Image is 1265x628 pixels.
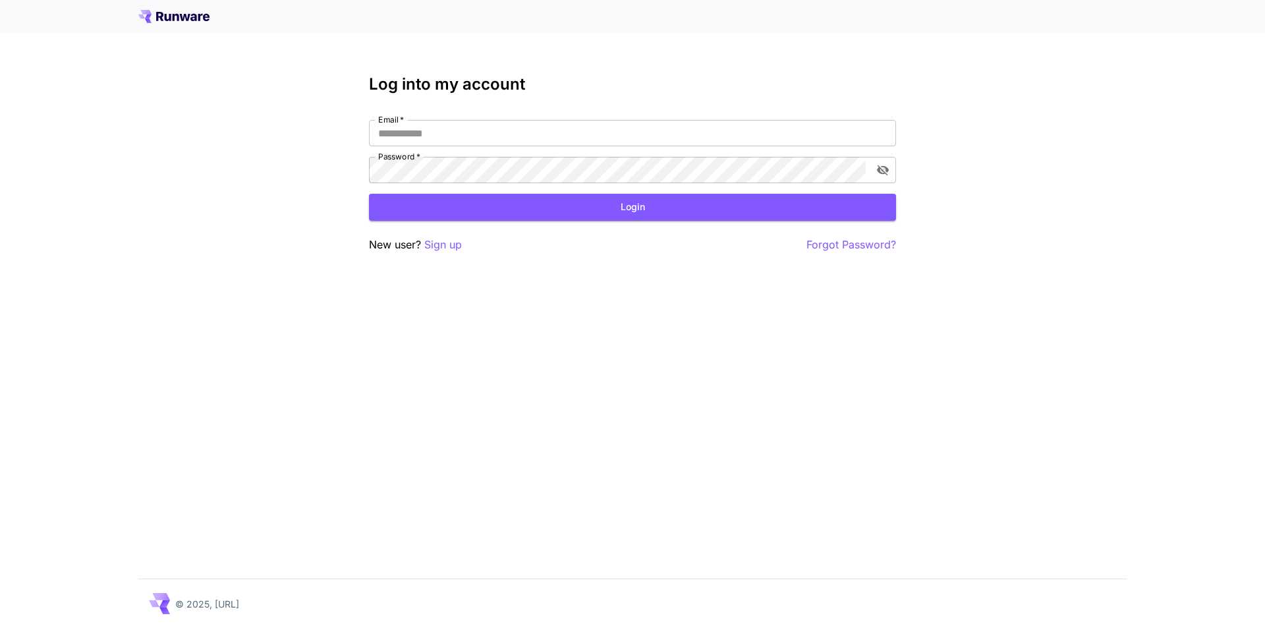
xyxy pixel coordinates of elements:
[369,194,896,221] button: Login
[871,158,895,182] button: toggle password visibility
[369,75,896,94] h3: Log into my account
[175,597,239,611] p: © 2025, [URL]
[378,114,404,125] label: Email
[424,237,462,253] button: Sign up
[378,151,420,162] label: Password
[369,237,462,253] p: New user?
[806,237,896,253] button: Forgot Password?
